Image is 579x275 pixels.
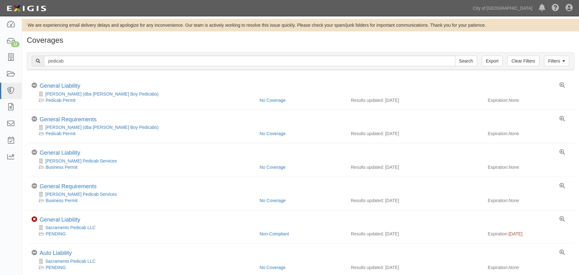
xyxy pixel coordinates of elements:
a: Pedicab Permit [46,98,76,103]
div: Results updated: [DATE] [346,231,483,237]
div: PENDING [40,217,80,223]
a: Business Permit [46,198,77,203]
i: Non-Compliant [31,217,37,222]
i: No Coverage [31,183,37,189]
div: Business Permit [40,150,80,157]
a: [PERSON_NAME] Pedicab Services [45,158,117,163]
a: General Requirements [40,116,97,123]
a: View results summary [559,83,565,88]
div: Pedicab Permit [40,116,97,123]
h1: Coverages [27,36,574,44]
a: Pedicab Permit [46,131,76,136]
i: None [509,198,519,203]
div: Pedicab Permit [31,130,255,137]
input: Search [44,56,455,66]
div: Expiration: [483,264,574,271]
div: Scott Ferreter (dba Joy Boy Pedicabs) [31,91,164,97]
a: General Requirements [40,183,97,190]
a: Sacramento Pedicab LLC [45,259,96,264]
i: None [509,265,519,270]
div: Pedicab Permit [31,97,255,103]
a: No Coverage [260,131,286,136]
a: View results summary [559,217,565,222]
span: [DATE] [509,231,522,236]
div: PENDING [31,231,255,237]
a: [PERSON_NAME] (dba [PERSON_NAME] Boy Pedicabs) [45,91,159,96]
div: Results updated: [DATE] [346,264,483,271]
a: PENDING [46,231,66,236]
a: City of [GEOGRAPHIC_DATA] [470,2,536,14]
div: Results updated: [DATE] [346,97,483,103]
div: PENDING [40,250,72,257]
i: Help Center - Complianz [552,4,559,12]
div: 12 [11,41,20,47]
a: [PERSON_NAME] (dba [PERSON_NAME] Boy Pedicabs) [45,125,159,130]
div: Ortiz Pedicab Services [31,191,164,197]
i: No Coverage [31,116,37,122]
i: None [509,131,519,136]
a: PENDING [46,265,66,270]
div: Expiration: [483,197,574,204]
div: Business Permit [31,164,255,170]
div: Pedicab Permit [40,83,80,90]
div: Ortiz Pedicab Services [31,158,164,164]
div: Results updated: [DATE] [346,130,483,137]
div: Scott Ferreter (dba Joy Boy Pedicabs) [31,124,164,130]
a: View results summary [559,150,565,155]
a: Non-Compliant [260,231,289,236]
div: PENDING [31,264,255,271]
a: [PERSON_NAME] Pedicab Services [45,192,117,197]
i: No Coverage [31,250,37,256]
i: No Coverage [31,83,37,88]
i: None [509,98,519,103]
i: None [509,165,519,170]
div: Sacramento Pedicab LLC [31,258,164,264]
div: Expiration: [483,130,574,137]
div: Results updated: [DATE] [346,197,483,204]
a: No Coverage [260,98,286,103]
div: Expiration: [483,164,574,170]
a: View results summary [559,250,565,256]
div: Results updated: [DATE] [346,164,483,170]
div: We are experiencing email delivery delays and apologize for any inconvenience. Our team is active... [22,22,579,28]
a: Filters [544,56,569,66]
a: General Liability [40,83,80,89]
a: Export [482,56,503,66]
a: Business Permit [46,165,77,170]
div: Expiration: [483,97,574,103]
a: General Liability [40,217,80,223]
i: No Coverage [31,150,37,155]
a: No Coverage [260,265,286,270]
a: Clear Filters [507,56,539,66]
a: No Coverage [260,165,286,170]
a: No Coverage [260,198,286,203]
div: Business Permit [31,197,255,204]
div: Expiration: [483,231,574,237]
a: Sacramento Pedicab LLC [45,225,96,230]
a: General Liability [40,150,80,156]
a: Auto Liability [40,250,72,256]
a: View results summary [559,116,565,122]
img: logo-5460c22ac91f19d4615b14bd174203de0afe785f0fc80cf4dbbc73dc1793850b.png [5,3,48,14]
div: Sacramento Pedicab LLC [31,224,164,231]
a: View results summary [559,183,565,189]
input: Search [455,56,477,66]
div: Business Permit [40,183,97,190]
